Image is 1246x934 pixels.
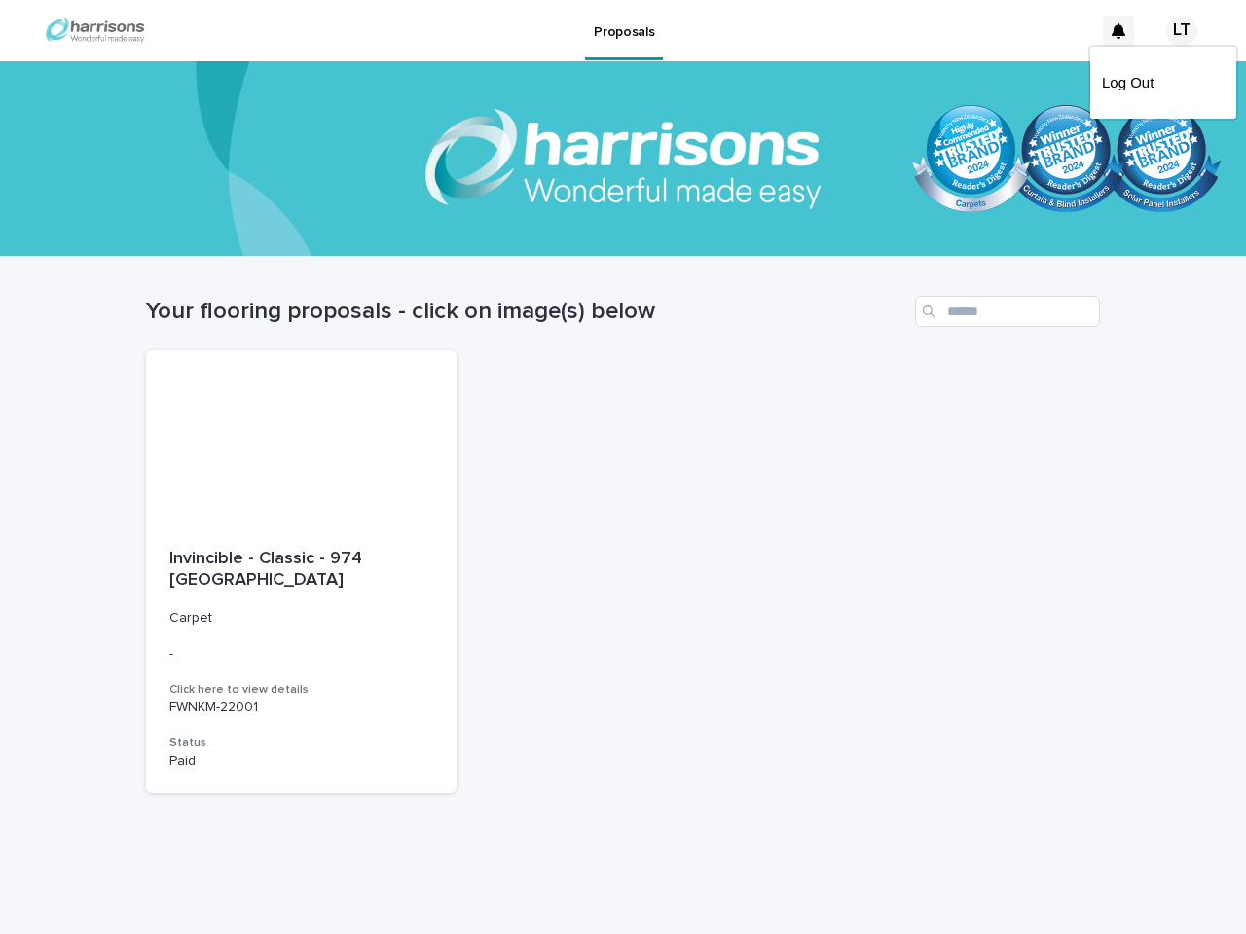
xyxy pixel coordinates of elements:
[169,736,433,751] h3: Status
[169,550,367,589] span: Invincible - Classic - 974 [GEOGRAPHIC_DATA]
[146,298,907,326] h1: Your flooring proposals - click on image(s) below
[169,700,433,716] p: FWNKM-22001
[915,296,1100,327] input: Search
[1102,66,1225,99] a: Log Out
[169,610,433,627] p: Carpet
[169,682,433,698] h3: Click here to view details
[169,753,433,770] p: Paid
[146,350,457,793] a: Invincible - Classic - 974 [GEOGRAPHIC_DATA]Carpet-Click here to view detailsFWNKM-22001StatusPaid
[169,646,433,663] p: -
